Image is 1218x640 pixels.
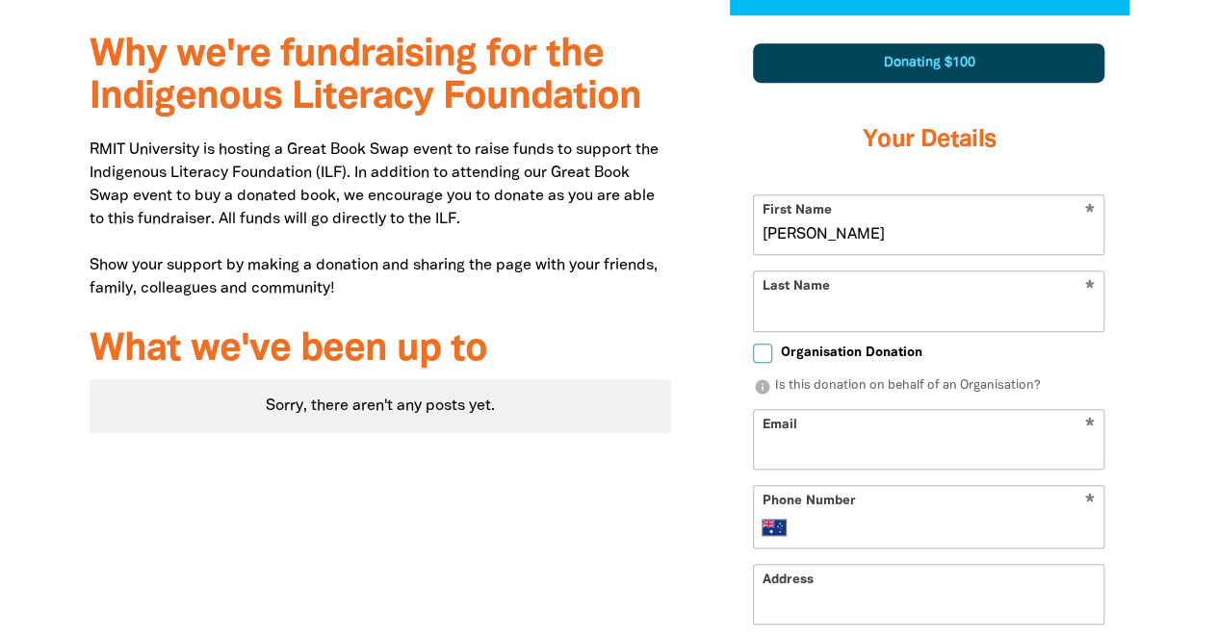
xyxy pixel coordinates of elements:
h3: Your Details [753,102,1104,179]
p: Is this donation on behalf of an Organisation? [753,377,1104,397]
i: info [753,378,770,396]
i: Required [1085,494,1095,512]
div: Paginated content [90,379,672,433]
input: Organisation Donation [753,344,772,363]
div: Donating $100 [753,43,1104,83]
span: Why we're fundraising for the Indigenous Literacy Foundation [90,38,641,115]
span: Organisation Donation [780,344,921,362]
p: RMIT University is hosting a Great Book Swap event to raise funds to support the Indigenous Liter... [90,139,672,300]
h3: What we've been up to [90,329,672,371]
div: Sorry, there aren't any posts yet. [90,379,672,433]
